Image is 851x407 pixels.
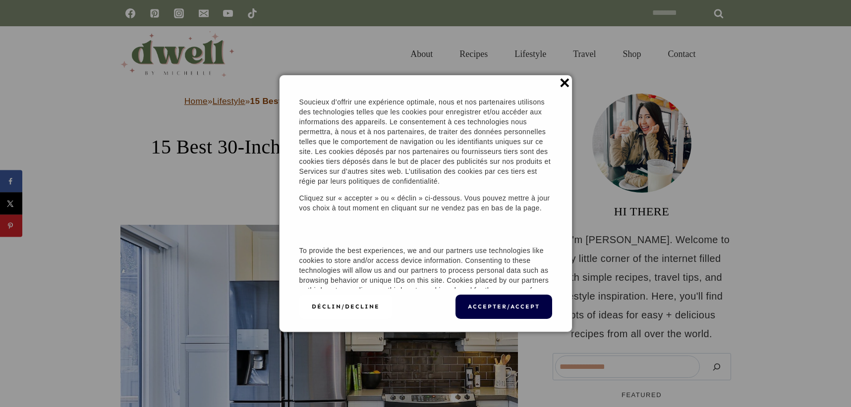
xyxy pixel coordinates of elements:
p: Cliquez sur « accepter » ou « déclin » ci-dessous. Vous pouvez mettre à jour vos choix à tout mom... [299,193,552,213]
p: To provide the best experiences, we and our partners use technologies like cookies to store and/o... [299,246,552,315]
button: Déclin/Decline [299,295,392,319]
span: ✕ [559,70,570,97]
p: Soucieux d’offrir une expérience optimale, nous et nos partenaires utilisons des technologies tel... [299,97,552,186]
button: Accepter/Accept [455,295,552,319]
